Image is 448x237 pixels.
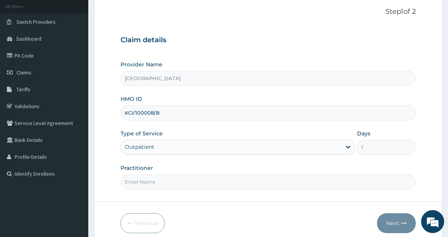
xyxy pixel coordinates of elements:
[357,130,370,137] label: Days
[14,38,31,58] img: d_794563401_company_1708531726252_794563401
[4,156,146,183] textarea: Type your message and hit 'Enter'
[121,213,165,233] button: Previous
[17,35,41,42] span: Dashboard
[121,36,416,44] h3: Claim details
[121,8,416,16] p: Step 1 of 2
[121,61,162,68] label: Provider Name
[121,164,153,172] label: Practitioner
[40,43,129,53] div: Chat with us now
[17,18,56,25] span: Switch Providers
[121,130,163,137] label: Type of Service
[126,4,144,22] div: Minimize live chat window
[45,70,106,148] span: We're online!
[17,69,31,76] span: Claims
[125,143,154,151] div: Outpatient
[121,174,416,189] input: Enter Name
[377,213,416,233] button: Next
[121,95,142,103] label: HMO ID
[17,86,30,93] span: Tariffs
[121,105,416,120] input: Enter HMO ID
